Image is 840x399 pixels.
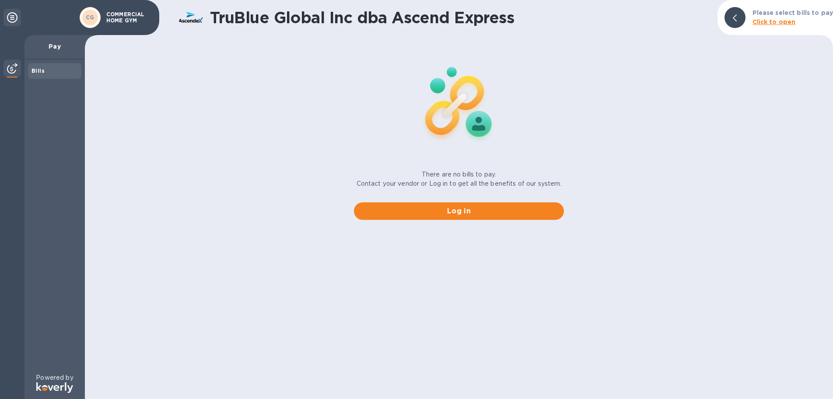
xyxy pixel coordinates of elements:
[31,42,78,51] p: Pay
[752,18,796,25] b: Click to open
[106,11,150,24] p: COMMERCIAL HOME GYM
[361,206,557,216] span: Log in
[31,67,45,74] b: Bills
[210,8,710,27] h1: TruBlue Global Inc dba Ascend Express
[752,9,833,16] b: Please select bills to pay
[36,382,73,393] img: Logo
[36,373,73,382] p: Powered by
[354,202,564,220] button: Log in
[357,170,562,188] p: There are no bills to pay. Contact your vendor or Log in to get all the benefits of our system.
[86,14,94,21] b: CG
